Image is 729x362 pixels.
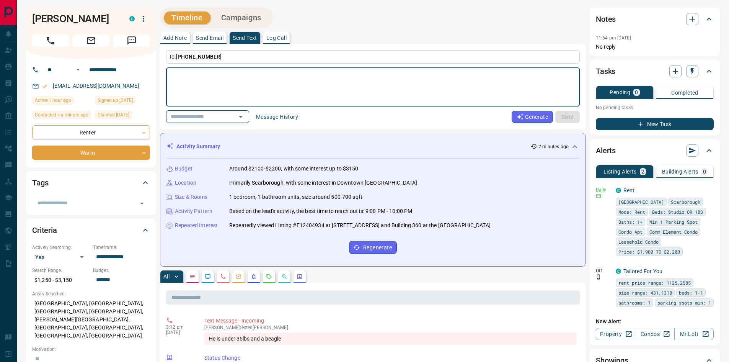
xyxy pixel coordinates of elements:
[166,330,193,335] p: [DATE]
[32,96,91,107] div: Tue Sep 16 2025
[618,228,643,236] span: Condo Apt
[229,207,412,215] p: Based on the lead's activity, the best time to reach out is: 9:00 PM - 10:00 PM
[163,35,187,41] p: Add Note
[596,10,714,28] div: Notes
[596,144,616,157] h2: Alerts
[635,90,638,95] p: 0
[166,50,580,64] p: To:
[671,90,698,95] p: Completed
[176,143,220,151] p: Activity Summary
[251,274,257,280] svg: Listing Alerts
[204,333,577,345] div: He is under 35lbs and a beagle
[596,65,615,77] h2: Tasks
[175,193,208,201] p: Size & Rooms
[623,187,635,193] a: Rent
[32,221,150,239] div: Criteria
[596,35,631,41] p: 11:54 pm [DATE]
[233,35,257,41] p: Send Text
[349,241,397,254] button: Regenerate
[196,35,223,41] p: Send Email
[618,289,672,296] span: size range: 431,1318
[32,13,118,25] h1: [PERSON_NAME]
[251,111,303,123] button: Message History
[229,193,362,201] p: 1 bedroom, 1 bathroom units, size around 500-700 sqft
[538,143,569,150] p: 2 minutes ago
[618,198,664,206] span: [GEOGRAPHIC_DATA]
[229,179,417,187] p: Primarily Scarborough, with some interest in Downtown [GEOGRAPHIC_DATA]
[163,274,170,279] p: All
[175,221,218,229] p: Repeated Interest
[229,221,491,229] p: Repeatedly viewed Listing #E12404934 at [STREET_ADDRESS] and Building 360 at the [GEOGRAPHIC_DATA]
[32,290,150,297] p: Areas Searched:
[703,169,706,174] p: 0
[596,102,714,113] p: No pending tasks
[618,218,643,226] span: Baths: 1+
[73,65,83,74] button: Open
[189,274,196,280] svg: Notes
[32,274,89,287] p: $1,250 - $3,150
[93,267,150,274] p: Budget:
[596,118,714,130] button: New Task
[674,328,714,340] a: Mr.Loft
[596,43,714,51] p: No reply
[649,228,698,236] span: Comm Element Condo
[175,207,212,215] p: Activity Pattern
[32,244,89,251] p: Actively Searching:
[204,317,577,325] p: Text Message - Incoming
[603,169,637,174] p: Listing Alerts
[235,274,241,280] svg: Emails
[73,34,109,47] span: Email
[649,218,698,226] span: Min 1 Parking Spot
[113,34,150,47] span: Message
[32,177,48,189] h2: Tags
[42,84,47,89] svg: Email Verified
[93,244,150,251] p: Timeframe:
[616,269,621,274] div: condos.ca
[596,274,601,280] svg: Push Notification Only
[662,169,698,174] p: Building Alerts
[652,208,703,216] span: Beds: Studio OR 1BD
[129,16,135,21] div: condos.ca
[596,13,616,25] h2: Notes
[618,238,659,246] span: Leasehold Condo
[204,325,577,330] p: [PERSON_NAME] texted [PERSON_NAME]
[98,97,133,104] span: Signed up [DATE]
[266,274,272,280] svg: Requests
[32,251,89,263] div: Yes
[32,267,89,274] p: Search Range:
[297,274,303,280] svg: Agent Actions
[166,324,193,330] p: 3:12 pm
[512,111,553,123] button: Generate
[596,141,714,160] div: Alerts
[235,111,246,122] button: Open
[596,267,611,274] p: Off
[266,35,287,41] p: Log Call
[32,297,150,342] p: [GEOGRAPHIC_DATA], [GEOGRAPHIC_DATA], [GEOGRAPHIC_DATA], [GEOGRAPHIC_DATA], [PERSON_NAME][GEOGRAP...
[95,111,150,121] div: Mon Aug 25 2025
[204,354,577,362] p: Status Change
[596,318,714,326] p: New Alert:
[281,274,287,280] svg: Opportunities
[616,188,621,193] div: condos.ca
[618,299,651,306] span: bathrooms: 1
[623,268,662,274] a: Tailored For You
[229,165,359,173] p: Around $2100-$2200, with some interest up to $3150
[618,248,680,256] span: Price: $1,900 TO $2,200
[657,299,711,306] span: parking spots min: 1
[98,111,129,119] span: Claimed [DATE]
[175,165,192,173] p: Budget
[32,34,69,47] span: Call
[137,198,147,209] button: Open
[32,146,150,160] div: Warm
[596,193,601,199] svg: Email
[596,328,635,340] a: Property
[671,198,700,206] span: Scarborough
[53,83,139,89] a: [EMAIL_ADDRESS][DOMAIN_NAME]
[32,125,150,139] div: Renter
[610,90,630,95] p: Pending
[596,62,714,80] div: Tasks
[175,179,196,187] p: Location
[618,279,691,287] span: rent price range: 1125,2585
[635,328,674,340] a: Condos
[166,139,579,154] div: Activity Summary2 minutes ago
